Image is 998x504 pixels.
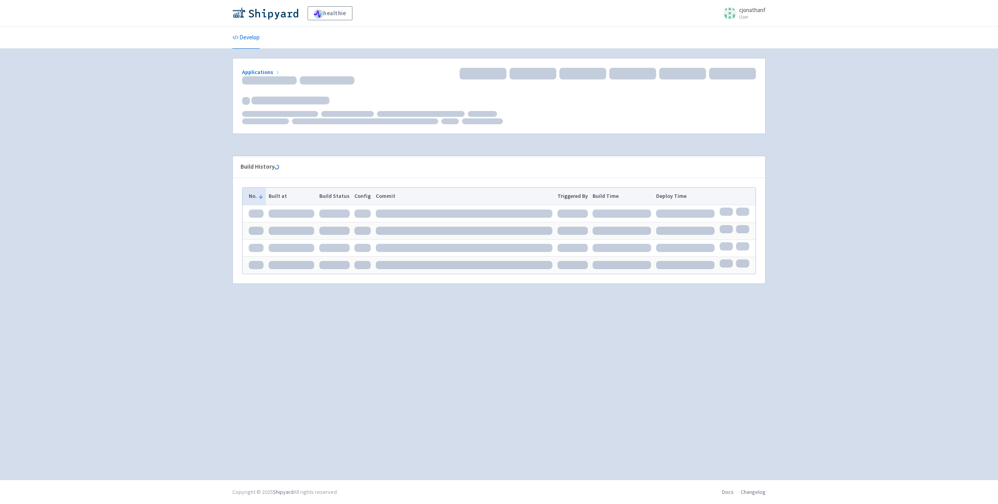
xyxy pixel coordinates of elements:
[232,27,260,49] a: Develop
[232,488,338,496] div: Copyright © 2025 All rights reserved.
[741,488,766,495] a: Changelog
[273,488,294,495] a: Shipyard
[241,162,745,171] div: Build History
[654,188,717,205] th: Deploy Time
[232,7,298,19] img: Shipyard logo
[719,7,766,19] a: cjonathanf User
[242,69,281,76] a: Applications
[352,188,373,205] th: Config
[555,188,590,205] th: Triggered By
[739,14,766,19] small: User
[249,192,264,200] button: No.
[590,188,654,205] th: Build Time
[308,6,352,20] a: healthie
[739,6,766,14] span: cjonathanf
[317,188,352,205] th: Build Status
[266,188,317,205] th: Built at
[373,188,555,205] th: Commit
[722,488,734,495] a: Docs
